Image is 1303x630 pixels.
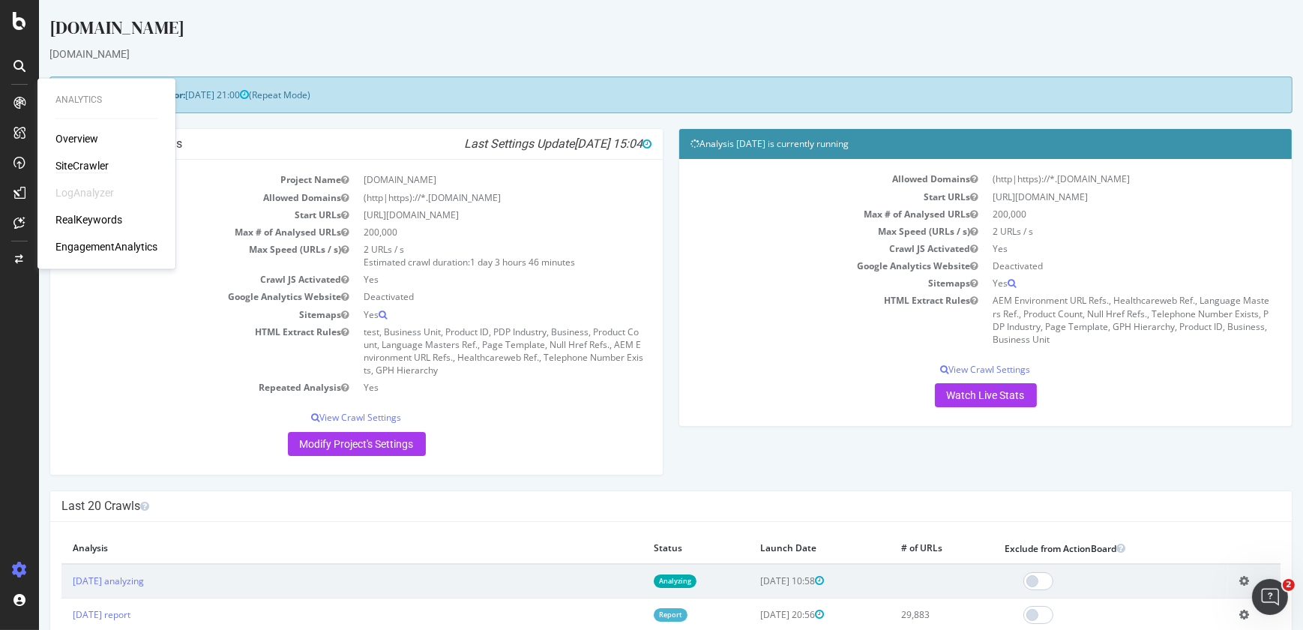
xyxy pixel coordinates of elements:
[22,136,613,151] h4: Project Global Settings
[651,274,947,292] td: Sitemaps
[249,432,387,456] a: Modify Project's Settings
[22,189,318,206] td: Allowed Domains
[651,136,1242,151] h4: Analysis [DATE] is currently running
[22,533,604,564] th: Analysis
[10,76,1254,113] div: (Repeat Mode)
[318,306,613,323] td: Yes
[34,608,91,621] a: [DATE] report
[651,240,947,257] td: Crawl JS Activated
[432,256,537,268] span: 1 day 3 hours 46 minutes
[651,205,947,223] td: Max # of Analysed URLs
[955,533,1189,564] th: Exclude from ActionBoard
[34,574,105,587] a: [DATE] analyzing
[55,94,157,106] div: Analytics
[721,608,785,621] span: [DATE] 20:56
[721,574,785,587] span: [DATE] 10:58
[22,288,318,305] td: Google Analytics Website
[55,185,114,200] div: LogAnalyzer
[710,533,851,564] th: Launch Date
[318,271,613,288] td: Yes
[22,241,318,271] td: Max Speed (URLs / s)
[947,205,1242,223] td: 200,000
[318,223,613,241] td: 200,000
[146,88,210,101] span: [DATE] 21:00
[22,271,318,288] td: Crawl JS Activated
[55,131,98,146] a: Overview
[947,240,1242,257] td: Yes
[318,288,613,305] td: Deactivated
[947,170,1242,187] td: (http|https)://*.[DOMAIN_NAME]
[318,189,613,206] td: (http|https)://*.[DOMAIN_NAME]
[22,206,318,223] td: Start URLs
[851,533,955,564] th: # of URLs
[947,274,1242,292] td: Yes
[651,223,947,240] td: Max Speed (URLs / s)
[318,379,613,396] td: Yes
[22,223,318,241] td: Max # of Analysed URLs
[947,223,1242,240] td: 2 URLs / s
[896,383,998,407] a: Watch Live Stats
[22,411,613,424] p: View Crawl Settings
[615,608,649,621] a: Report
[651,292,947,348] td: HTML Extract Rules
[22,323,318,379] td: HTML Extract Rules
[651,363,1242,376] p: View Crawl Settings
[10,15,1254,46] div: [DOMAIN_NAME]
[10,46,1254,61] div: [DOMAIN_NAME]
[22,306,318,323] td: Sitemaps
[604,533,710,564] th: Status
[1283,579,1295,591] span: 2
[318,206,613,223] td: [URL][DOMAIN_NAME]
[1252,579,1288,615] iframe: Intercom live chat
[651,257,947,274] td: Google Analytics Website
[651,188,947,205] td: Start URLs
[22,171,318,188] td: Project Name
[318,241,613,271] td: 2 URLs / s Estimated crawl duration:
[22,499,1242,514] h4: Last 20 Crawls
[55,158,109,173] a: SiteCrawler
[947,292,1242,348] td: AEM Environment URL Refs., Healthcareweb Ref., Language Masters Ref., Product Count, Null Href Re...
[318,171,613,188] td: [DOMAIN_NAME]
[535,136,613,151] span: [DATE] 15:04
[22,88,146,101] strong: Next Launch Scheduled for:
[55,212,122,227] a: RealKeywords
[947,257,1242,274] td: Deactivated
[55,239,157,254] a: EngagementAnalytics
[651,170,947,187] td: Allowed Domains
[22,379,318,396] td: Repeated Analysis
[615,574,657,587] a: Analyzing
[947,188,1242,205] td: [URL][DOMAIN_NAME]
[425,136,613,151] i: Last Settings Update
[318,323,613,379] td: test, Business Unit, Product ID, PDP Industry, Business, Product Count, Language Masters Ref., Pa...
